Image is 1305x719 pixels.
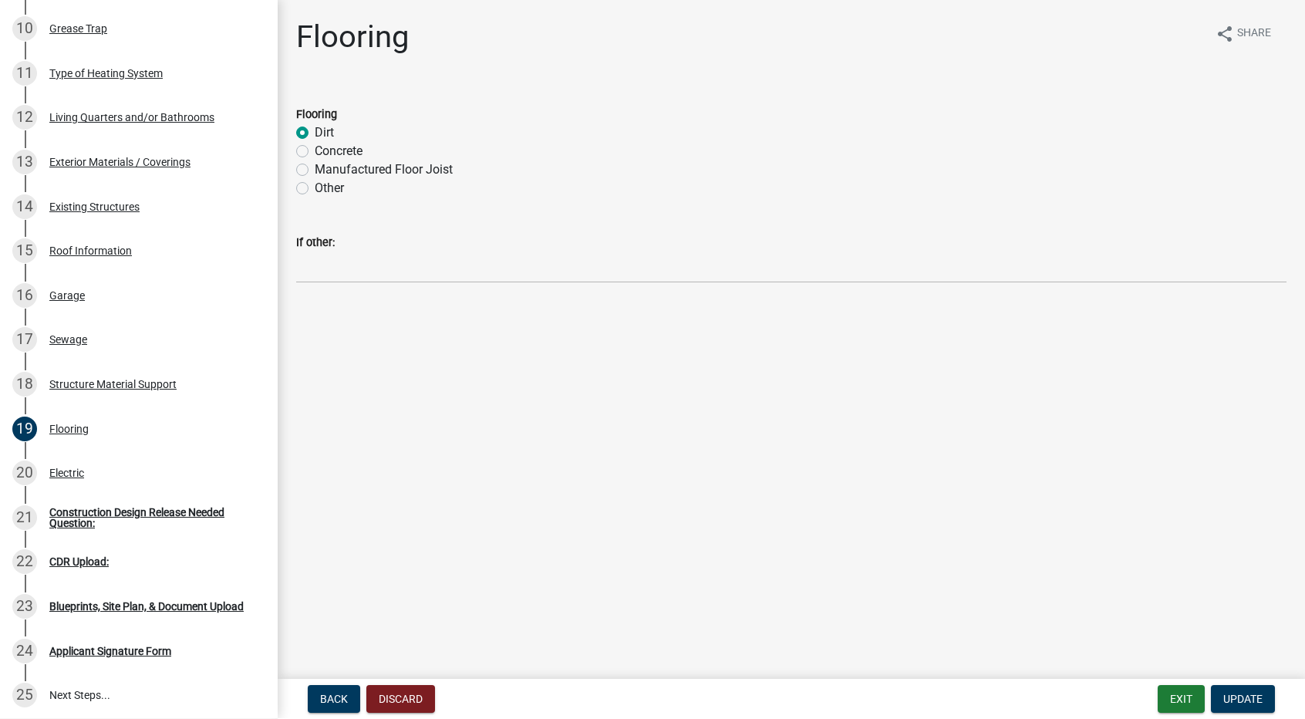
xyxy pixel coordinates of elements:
label: Other [315,179,344,197]
div: Existing Structures [49,201,140,212]
button: shareShare [1203,19,1283,49]
span: Share [1237,25,1271,43]
button: Discard [366,685,435,713]
span: Update [1223,693,1263,705]
div: 17 [12,327,37,352]
div: 20 [12,461,37,485]
label: Flooring [296,110,337,120]
div: 18 [12,372,37,397]
div: 15 [12,238,37,263]
div: 12 [12,105,37,130]
div: 10 [12,16,37,41]
div: Sewage [49,334,87,345]
div: Electric [49,468,84,478]
div: 14 [12,194,37,219]
h1: Flooring [296,19,409,56]
div: Flooring [49,424,89,434]
div: Grease Trap [49,23,107,34]
div: 13 [12,150,37,174]
label: Dirt [315,123,334,142]
div: Type of Heating System [49,68,163,79]
div: Exterior Materials / Coverings [49,157,191,167]
div: 24 [12,639,37,663]
button: Back [308,685,360,713]
div: Roof Information [49,245,132,256]
div: 22 [12,549,37,574]
div: Garage [49,290,85,301]
div: 23 [12,594,37,619]
button: Update [1211,685,1275,713]
span: Back [320,693,348,705]
div: Construction Design Release Needed Question: [49,507,253,528]
button: Exit [1158,685,1205,713]
div: CDR Upload: [49,556,109,567]
label: Concrete [315,142,362,160]
label: If other: [296,238,335,248]
div: Structure Material Support [49,379,177,390]
div: 21 [12,505,37,530]
div: 25 [12,683,37,707]
i: share [1216,25,1234,43]
div: Living Quarters and/or Bathrooms [49,112,214,123]
div: 11 [12,61,37,86]
div: 19 [12,417,37,441]
div: Applicant Signature Form [49,646,171,657]
div: Blueprints, Site Plan, & Document Upload [49,601,244,612]
div: 16 [12,283,37,308]
label: Manufactured Floor Joist [315,160,453,179]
